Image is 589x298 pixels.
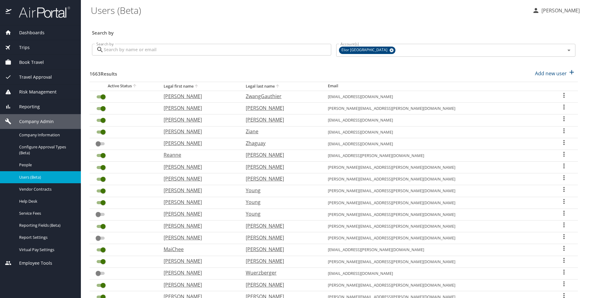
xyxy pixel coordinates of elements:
th: Legal last name [241,82,323,91]
td: [PERSON_NAME][EMAIL_ADDRESS][PERSON_NAME][DOMAIN_NAME] [323,185,550,197]
p: Zhaguay [246,139,315,147]
p: [PERSON_NAME] [246,116,315,123]
img: airportal-logo.png [12,6,70,18]
td: [PERSON_NAME][EMAIL_ADDRESS][PERSON_NAME][DOMAIN_NAME] [323,162,550,173]
span: Risk Management [11,89,56,95]
td: [PERSON_NAME][EMAIL_ADDRESS][PERSON_NAME][DOMAIN_NAME] [323,279,550,291]
span: Reporting [11,103,40,110]
td: [EMAIL_ADDRESS][DOMAIN_NAME] [323,114,550,126]
p: [PERSON_NAME] [246,222,315,230]
th: Email [323,82,550,91]
p: [PERSON_NAME] [246,151,315,159]
span: Service Fees [19,210,73,216]
p: [PERSON_NAME] [164,116,233,123]
h1: Users (Beta) [91,1,527,20]
td: [EMAIL_ADDRESS][DOMAIN_NAME] [323,138,550,150]
p: [PERSON_NAME] [246,281,315,288]
img: icon-airportal.png [6,6,12,18]
p: [PERSON_NAME] [164,257,233,265]
span: Vendor Contracts [19,186,73,192]
h3: 1663 Results [90,67,117,77]
span: Travel Approval [11,74,52,81]
p: [PERSON_NAME] [164,210,233,217]
button: Add new user [533,67,578,80]
input: Search by name or email [104,44,331,56]
span: Employee Tools [11,260,52,267]
p: [PERSON_NAME] [164,139,233,147]
span: Users (Beta) [19,174,73,180]
td: [EMAIL_ADDRESS][PERSON_NAME][DOMAIN_NAME] [323,150,550,161]
td: [PERSON_NAME][EMAIL_ADDRESS][PERSON_NAME][DOMAIN_NAME] [323,221,550,232]
td: [EMAIL_ADDRESS][DOMAIN_NAME] [323,126,550,138]
p: [PERSON_NAME] [246,234,315,241]
p: [PERSON_NAME] [246,163,315,171]
td: [PERSON_NAME][EMAIL_ADDRESS][PERSON_NAME][DOMAIN_NAME] [323,103,550,114]
button: Open [565,46,573,55]
p: [PERSON_NAME] [164,163,233,171]
button: sort [275,84,281,89]
p: [PERSON_NAME] [164,175,233,182]
p: Young [246,198,315,206]
h3: Search by [92,26,575,36]
span: Report Settings [19,234,73,240]
p: [PERSON_NAME] [164,222,233,230]
th: Legal first name [159,82,241,91]
p: [PERSON_NAME] [164,187,233,194]
p: Ziane [246,128,315,135]
p: [PERSON_NAME] [164,128,233,135]
td: [EMAIL_ADDRESS][DOMAIN_NAME] [323,91,550,102]
p: [PERSON_NAME] [246,246,315,253]
p: Wuerzberger [246,269,315,276]
p: Add new user [535,70,567,77]
p: [PERSON_NAME] [164,93,233,100]
span: People [19,162,73,168]
p: [PERSON_NAME] [540,7,580,14]
button: sort [194,84,200,89]
p: [PERSON_NAME] [246,175,315,182]
p: [PERSON_NAME] [164,281,233,288]
td: [PERSON_NAME][EMAIL_ADDRESS][PERSON_NAME][DOMAIN_NAME] [323,232,550,244]
span: Book Travel [11,59,44,66]
span: Company Admin [11,118,54,125]
span: Configure Approval Types (Beta) [19,144,73,156]
td: [PERSON_NAME][EMAIL_ADDRESS][PERSON_NAME][DOMAIN_NAME] [323,256,550,267]
td: [EMAIL_ADDRESS][DOMAIN_NAME] [323,267,550,279]
span: Reporting Fields (Beta) [19,222,73,228]
td: [PERSON_NAME][EMAIL_ADDRESS][PERSON_NAME][DOMAIN_NAME] [323,173,550,185]
p: [PERSON_NAME] [164,234,233,241]
button: [PERSON_NAME] [530,5,582,16]
span: Elior [GEOGRAPHIC_DATA] [339,47,391,53]
button: sort [132,83,138,89]
div: Elior [GEOGRAPHIC_DATA] [339,47,395,54]
span: Trips [11,44,30,51]
p: [PERSON_NAME] [164,269,233,276]
td: [PERSON_NAME][EMAIL_ADDRESS][PERSON_NAME][DOMAIN_NAME] [323,209,550,220]
p: Young [246,187,315,194]
p: [PERSON_NAME] [246,104,315,112]
p: [PERSON_NAME] [164,104,233,112]
span: Help Desk [19,198,73,204]
td: [EMAIL_ADDRESS][PERSON_NAME][DOMAIN_NAME] [323,244,550,256]
p: [PERSON_NAME] [246,257,315,265]
p: [PERSON_NAME] [164,198,233,206]
p: Reanne [164,151,233,159]
span: Company Information [19,132,73,138]
span: Dashboards [11,29,44,36]
p: MaiChee [164,246,233,253]
p: ZwangGauthier [246,93,315,100]
td: [PERSON_NAME][EMAIL_ADDRESS][PERSON_NAME][DOMAIN_NAME] [323,197,550,209]
span: Virtual Pay Settings [19,247,73,253]
th: Active Status [90,82,159,91]
p: Young [246,210,315,217]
